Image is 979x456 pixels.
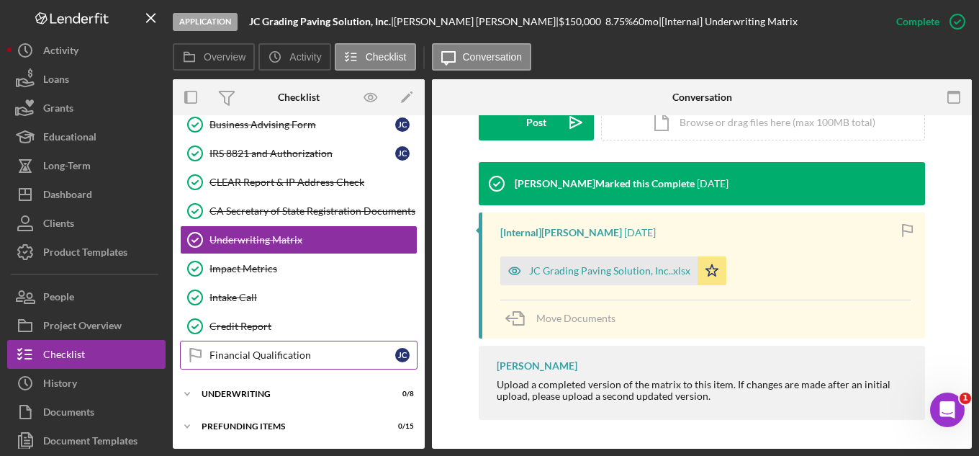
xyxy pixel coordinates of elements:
[633,16,659,27] div: 60 mo
[204,51,245,63] label: Overview
[479,104,594,140] button: Post
[43,311,122,344] div: Project Overview
[209,321,417,332] div: Credit Report
[209,349,395,361] div: Financial Qualification
[43,65,69,97] div: Loans
[209,119,395,130] div: Business Advising Form
[7,369,166,398] button: History
[180,139,418,168] a: IRS 8821 and AuthorizationJC
[209,176,417,188] div: CLEAR Report & IP Address Check
[526,104,546,140] div: Post
[43,340,85,372] div: Checklist
[7,36,166,65] button: Activity
[697,178,728,189] time: 2025-09-09 17:36
[7,65,166,94] button: Loans
[388,422,414,431] div: 0 / 15
[173,43,255,71] button: Overview
[7,282,166,311] button: People
[500,300,630,336] button: Move Documents
[173,13,238,31] div: Application
[7,151,166,180] button: Long-Term
[7,238,166,267] button: Product Templates
[180,341,418,370] a: Financial QualificationJC
[180,168,418,197] a: CLEAR Report & IP Address Check
[559,15,601,27] span: $150,000
[43,209,74,241] div: Clients
[395,117,410,132] div: J C
[463,51,523,63] label: Conversation
[209,263,417,274] div: Impact Metrics
[7,398,166,426] button: Documents
[7,311,166,340] button: Project Overview
[394,16,559,27] div: [PERSON_NAME] [PERSON_NAME] |
[395,146,410,161] div: J C
[180,110,418,139] a: Business Advising FormJC
[43,282,74,315] div: People
[500,256,726,285] button: JC Grading Paving Solution, Inc..xlsx
[202,390,378,398] div: Underwriting
[7,340,166,369] button: Checklist
[43,180,92,213] div: Dashboard
[624,227,656,238] time: 2025-09-09 17:36
[659,16,798,27] div: | [Internal] Underwriting Matrix
[180,225,418,254] a: Underwriting Matrix
[7,426,166,455] button: Document Templates
[180,283,418,312] a: Intake Call
[7,94,166,122] button: Grants
[497,379,911,402] div: Upload a completed version of the matrix to this item. If changes are made after an initial uploa...
[289,51,321,63] label: Activity
[882,7,972,36] button: Complete
[960,393,971,404] span: 1
[43,398,94,430] div: Documents
[497,360,577,372] div: [PERSON_NAME]
[202,422,378,431] div: Prefunding Items
[7,180,166,209] button: Dashboard
[7,122,166,151] button: Educational
[180,254,418,283] a: Impact Metrics
[249,15,391,27] b: JC Grading Paving Solution, Inc.
[896,7,939,36] div: Complete
[930,393,965,427] iframe: Intercom live chat
[209,148,395,159] div: IRS 8821 and Authorization
[43,151,91,184] div: Long-Term
[7,209,166,238] button: Clients
[180,197,418,225] a: CA Secretary of State Registration Documents
[515,178,695,189] div: [PERSON_NAME] Marked this Complete
[672,91,732,103] div: Conversation
[43,122,96,155] div: Educational
[180,312,418,341] a: Credit Report
[529,265,690,277] div: JC Grading Paving Solution, Inc..xlsx
[395,348,410,362] div: J C
[43,94,73,126] div: Grants
[500,227,622,238] div: [Internal] [PERSON_NAME]
[432,43,532,71] button: Conversation
[209,234,417,246] div: Underwriting Matrix
[43,369,77,401] div: History
[278,91,320,103] div: Checklist
[388,390,414,398] div: 0 / 8
[605,16,633,27] div: 8.75 %
[43,36,78,68] div: Activity
[335,43,416,71] button: Checklist
[536,312,615,324] span: Move Documents
[258,43,330,71] button: Activity
[209,292,417,303] div: Intake Call
[43,238,127,270] div: Product Templates
[249,16,394,27] div: |
[366,51,407,63] label: Checklist
[209,205,417,217] div: CA Secretary of State Registration Documents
